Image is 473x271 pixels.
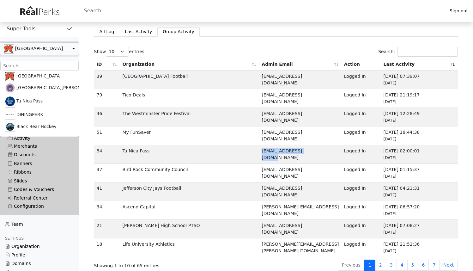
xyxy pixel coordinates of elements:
span: [DATE] [384,100,397,104]
a: Banners [3,159,76,168]
td: Logged In [342,220,381,238]
td: [DATE] 07:39:07 [381,71,458,89]
td: [DATE] 06:57:20 [381,201,458,220]
td: [PERSON_NAME][EMAIL_ADDRESS][PERSON_NAME][DOMAIN_NAME] [259,238,342,257]
span: [DATE] [384,81,397,85]
label: Search: [378,47,458,57]
td: 37 [94,164,120,182]
td: [DATE] 12:28:49 [381,108,458,126]
td: Tico Deals [120,89,259,108]
td: [DATE] 01:15:37 [381,164,458,182]
img: 47e4GQXcRwEyAopLUql7uJl1j56dh6AIYZC79JbN.png [5,95,15,108]
a: Next [439,260,458,271]
td: [EMAIL_ADDRESS][DOMAIN_NAME] [259,145,342,164]
td: 51 [94,126,120,145]
td: 84 [94,145,120,164]
a: Last Activity [119,27,157,36]
td: Tu Nica Pass [120,145,259,164]
img: real_perks_logo-01.svg [17,4,62,18]
a: 2 [375,260,386,271]
td: Logged In [342,126,381,145]
a: Sign out [445,7,473,15]
td: Logged In [342,71,381,89]
div: Configuration [8,204,71,209]
td: [DATE] 18:44:38 [381,126,458,145]
button: Super Tools [0,21,79,37]
td: [DATE] 21:19:17 [381,89,458,108]
td: Bird Rock Community Council [120,164,259,182]
td: [EMAIL_ADDRESS][DOMAIN_NAME] [259,164,342,182]
a: Merchants [3,142,76,151]
a: Black Bear Hockey [0,121,79,133]
th: Last Activity: activate to sort column ascending [381,59,458,71]
th: Admin Email: activate to sort column ascending [259,59,342,71]
td: Logged In [342,182,381,201]
td: The Westminster Pride Festival [120,108,259,126]
td: [EMAIL_ADDRESS][DOMAIN_NAME] [259,108,342,126]
div: Activity [8,136,71,141]
td: [EMAIL_ADDRESS][DOMAIN_NAME] [259,126,342,145]
td: Logged In [342,108,381,126]
input: Search: [397,47,458,57]
a: Referral Center [3,194,76,202]
td: Logged In [342,201,381,220]
td: Logged In [342,238,381,257]
td: Logged In [342,145,381,164]
a: Codes & Vouchers [3,185,76,194]
td: 18 [94,238,120,257]
span: [DATE] [384,174,397,179]
a: 5 [407,260,418,271]
th: ID: activate to sort column ascending [94,59,120,71]
td: Logged In [342,89,381,108]
a: Discounts [3,151,76,159]
img: mQPUoQxfIUcZGVjFKDSEKbT27olGNZVpZjUgqHNS.png [5,83,15,93]
td: My FunSaver [120,126,259,145]
td: 41 [94,182,120,201]
td: [GEOGRAPHIC_DATA] Football [120,71,259,89]
td: Jefferson City Jays Football [120,182,259,201]
img: hvStDAXTQetlbtk3PNAXwGlwD7WEZXonuVeW2rdL.png [5,110,15,120]
td: [DATE] 21:52:36 [381,238,458,257]
span: [DATE] [384,193,397,197]
th: Action [342,59,381,71]
td: [PERSON_NAME] High School PTSO [120,220,259,238]
span: [DATE] [384,212,397,216]
td: [EMAIL_ADDRESS][DOMAIN_NAME] [259,182,342,201]
td: [DATE] 02:00:01 [381,145,458,164]
a: Tico Deals [0,133,79,145]
label: Show entries [94,47,144,57]
a: All Log [94,27,120,36]
span: [DATE] [384,156,397,160]
a: Tu Nica Pass [0,94,79,109]
td: 34 [94,201,120,220]
span: [DATE] [384,118,397,123]
a: Slides [3,176,76,185]
td: [EMAIL_ADDRESS][DOMAIN_NAME] [259,71,342,89]
a: 7 [428,260,440,271]
a: [GEOGRAPHIC_DATA] [0,71,79,82]
input: .form-control-sm [0,61,79,71]
input: Search [79,3,445,18]
img: 65Ub9Kbg6EKkVtfooX73hwGGlFbexxHlnpgbdEJ1.png [5,134,15,144]
a: DININGPERK [0,109,79,121]
td: Life University Athletics [120,238,259,257]
img: 0SBPtshqTvrgEtdEgrWk70gKnUHZpYRm94MZ5hDb.png [4,45,14,53]
th: Organization: activate to sort column ascending [120,59,259,71]
td: [DATE] 04:21:31 [381,182,458,201]
select: Showentries [106,47,129,57]
td: [DATE] 07:08:27 [381,220,458,238]
a: 4 [397,260,408,271]
td: 39 [94,71,120,89]
a: 3 [386,260,397,271]
a: Ribbons [3,168,76,176]
img: 8mwdIaqQ57Gxce0ZYLDdt4cfPpXx8QwJjnoSsc4c.png [5,122,15,132]
td: 46 [94,108,120,126]
span: [DATE] [384,230,397,235]
td: [EMAIL_ADDRESS][DOMAIN_NAME] [259,89,342,108]
td: [EMAIL_ADDRESS][DOMAIN_NAME] [259,220,342,238]
td: 21 [94,220,120,238]
a: 6 [418,260,429,271]
td: Ascend Capital [120,201,259,220]
a: [GEOGRAPHIC_DATA][PERSON_NAME] [0,82,79,94]
a: Group Activity [157,27,199,36]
